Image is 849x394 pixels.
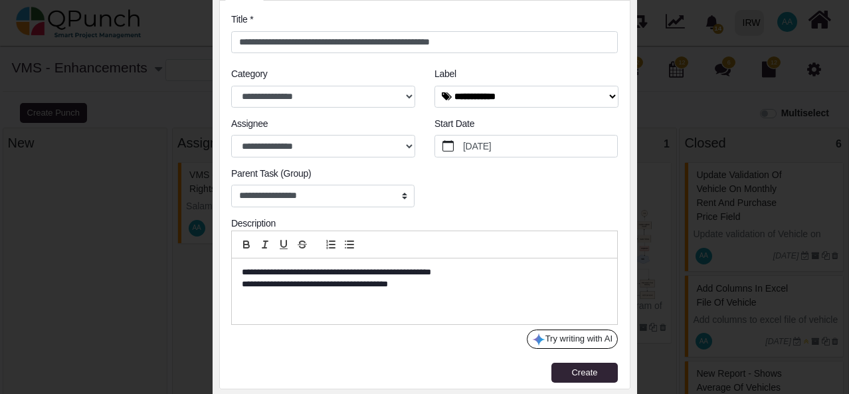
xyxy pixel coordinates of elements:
[532,333,545,346] img: google-gemini-icon.8b74464.png
[434,117,618,135] legend: Start Date
[231,217,618,231] div: Description
[231,13,253,27] label: Title *
[527,330,618,349] button: Try writing with AI
[434,67,618,85] legend: Label
[231,117,415,135] legend: Assignee
[551,363,618,383] button: Create
[461,136,618,157] label: [DATE]
[571,367,597,377] span: Create
[435,136,461,157] button: calendar
[231,67,415,85] legend: Category
[442,140,454,152] svg: calendar
[231,167,415,185] legend: Parent Task (Group)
